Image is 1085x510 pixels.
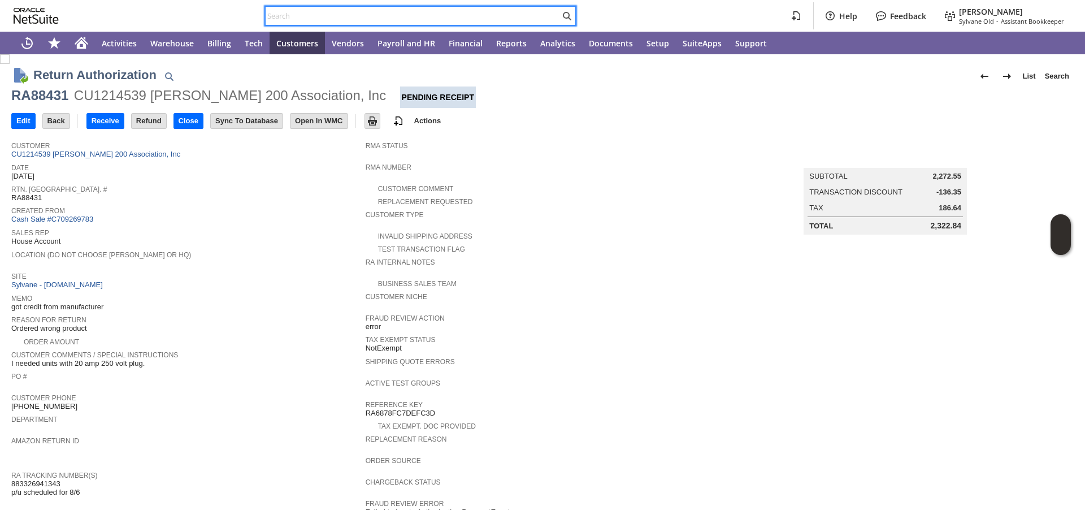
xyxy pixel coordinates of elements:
[442,32,489,54] a: Financial
[728,32,774,54] a: Support
[959,17,994,25] span: Sylvane Old
[366,293,427,301] a: Customer Niche
[11,193,42,202] span: RA88431
[392,114,405,128] img: add-record.svg
[11,472,97,479] a: RA Tracking Number(s)
[366,314,445,322] a: Fraud Review Action
[43,114,70,128] input: Back
[540,38,575,49] span: Analytics
[371,32,442,54] a: Payroll and HR
[11,185,107,193] a: Rtn. [GEOGRAPHIC_DATA]. #
[890,11,926,21] label: Feedback
[11,150,183,158] a: CU1214539 [PERSON_NAME] 200 Association, Inc
[1001,17,1064,25] span: Assistant Bookkeeper
[47,36,61,50] svg: Shortcuts
[377,38,435,49] span: Payroll and HR
[378,232,472,240] a: Invalid Shipping Address
[809,172,847,180] a: Subtotal
[11,351,178,359] a: Customer Comments / Special Instructions
[11,142,50,150] a: Customer
[150,38,194,49] span: Warehouse
[95,32,144,54] a: Activities
[936,188,961,197] span: -136.35
[378,422,476,430] a: Tax Exempt. Doc Provided
[11,302,103,312] span: got credit from manufacturer
[366,258,435,266] a: RA Internal Notes
[366,114,379,128] img: Print
[276,38,318,49] span: Customers
[809,222,833,230] a: Total
[266,9,560,23] input: Search
[931,221,962,231] span: 2,322.84
[87,114,124,128] input: Receive
[11,479,80,497] span: 883326941343 p/u scheduled for 8/6
[366,500,444,508] a: Fraud Review Error
[11,87,68,105] div: RA88431
[41,32,68,54] div: Shortcuts
[11,237,60,246] span: House Account
[1051,235,1071,256] span: Oracle Guided Learning Widget. To move around, please hold and drag
[162,70,176,83] img: Quick Find
[14,8,59,24] svg: logo
[366,358,455,366] a: Shipping Quote Errors
[211,114,283,128] input: Sync To Database
[201,32,238,54] a: Billing
[366,435,447,443] a: Replacement reason
[11,324,87,333] span: Ordered wrong product
[560,9,574,23] svg: Search
[102,38,137,49] span: Activities
[144,32,201,54] a: Warehouse
[366,322,381,331] span: error
[11,394,76,402] a: Customer Phone
[11,172,34,181] span: [DATE]
[11,280,106,289] a: Sylvane - [DOMAIN_NAME]
[14,32,41,54] a: Recent Records
[11,359,145,368] span: I needed units with 20 amp 250 volt plug.
[24,338,79,346] a: Order Amount
[646,38,669,49] span: Setup
[207,38,231,49] span: Billing
[809,204,823,212] a: Tax
[1000,70,1014,83] img: Next
[589,38,633,49] span: Documents
[245,38,263,49] span: Tech
[939,204,961,213] span: 186.64
[378,245,465,253] a: Test Transaction Flag
[11,229,49,237] a: Sales Rep
[1040,67,1074,85] a: Search
[366,344,402,353] span: NotExempt
[378,280,457,288] a: Business Sales Team
[676,32,728,54] a: SuiteApps
[174,114,203,128] input: Close
[20,36,34,50] svg: Recent Records
[366,163,411,171] a: RMA Number
[290,114,348,128] input: Open In WMC
[332,38,364,49] span: Vendors
[410,116,446,125] a: Actions
[735,38,767,49] span: Support
[378,198,473,206] a: Replacement Requested
[11,295,32,302] a: Memo
[809,188,902,196] a: Transaction Discount
[978,70,991,83] img: Previous
[366,409,436,418] span: RA6878FC7DEFC3D
[11,373,27,381] a: PO #
[489,32,533,54] a: Reports
[11,215,93,223] a: Cash Sale #C709269783
[449,38,483,49] span: Financial
[366,379,440,387] a: Active Test Groups
[11,273,27,280] a: Site
[74,87,386,105] div: CU1214539 [PERSON_NAME] 200 Association, Inc
[366,211,424,219] a: Customer Type
[366,401,423,409] a: Reference Key
[839,11,857,21] label: Help
[12,114,35,128] input: Edit
[11,316,86,324] a: Reason For Return
[533,32,582,54] a: Analytics
[366,457,421,465] a: Order Source
[132,114,166,128] input: Refund
[496,38,527,49] span: Reports
[270,32,325,54] a: Customers
[400,87,476,108] div: Pending Receipt
[11,207,65,215] a: Created From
